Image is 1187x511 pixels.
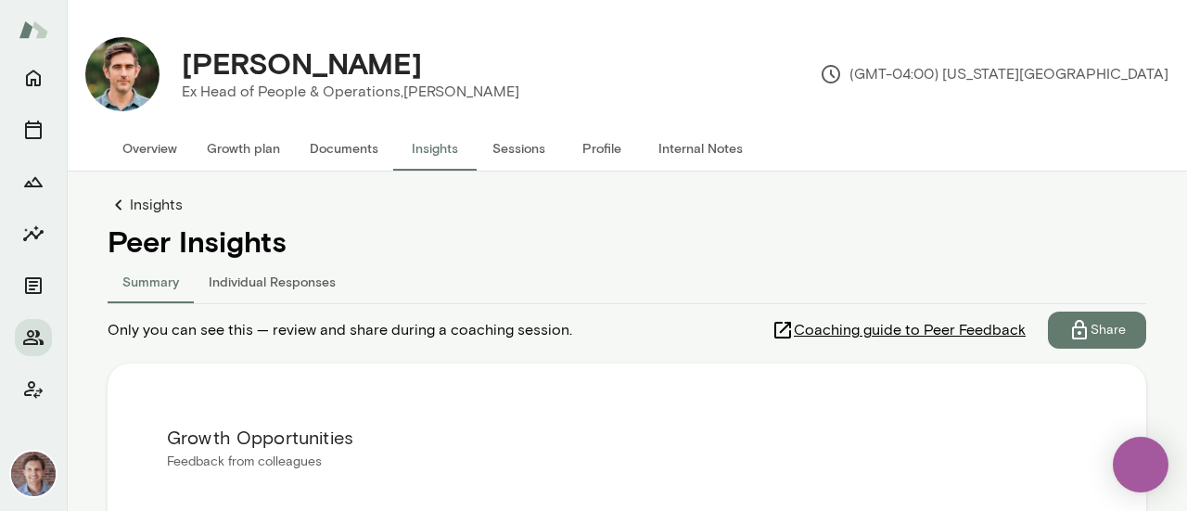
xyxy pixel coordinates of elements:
button: Internal Notes [644,126,758,171]
button: Overview [108,126,192,171]
h4: [PERSON_NAME] [182,45,422,81]
button: Home [15,59,52,96]
button: Insights [15,215,52,252]
p: (GMT-04:00) [US_STATE][GEOGRAPHIC_DATA] [820,63,1168,85]
p: Ex Head of People & Operations, [PERSON_NAME] [182,81,519,103]
img: Dan Gross [11,452,56,496]
a: Insights [108,194,1146,216]
button: Sessions [15,111,52,148]
p: Feedback from colleagues [167,453,1087,471]
img: Devin McIntire [85,37,160,111]
button: Documents [295,126,393,171]
button: Summary [108,259,194,303]
span: Only you can see this — review and share during a coaching session. [108,319,572,341]
button: Insights [393,126,477,171]
button: Growth plan [192,126,295,171]
span: Coaching guide to Peer Feedback [794,319,1026,341]
div: responses-tab [108,259,1146,303]
button: Share [1048,312,1146,349]
button: Documents [15,267,52,304]
button: Profile [560,126,644,171]
h6: Growth Opportunities [167,423,1087,453]
button: Growth Plan [15,163,52,200]
img: Mento [19,12,48,47]
p: Share [1091,321,1126,339]
a: Coaching guide to Peer Feedback [772,312,1048,349]
button: Client app [15,371,52,408]
button: Sessions [477,126,560,171]
h4: Peer Insights [108,224,1146,259]
button: Individual Responses [194,259,351,303]
button: Members [15,319,52,356]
